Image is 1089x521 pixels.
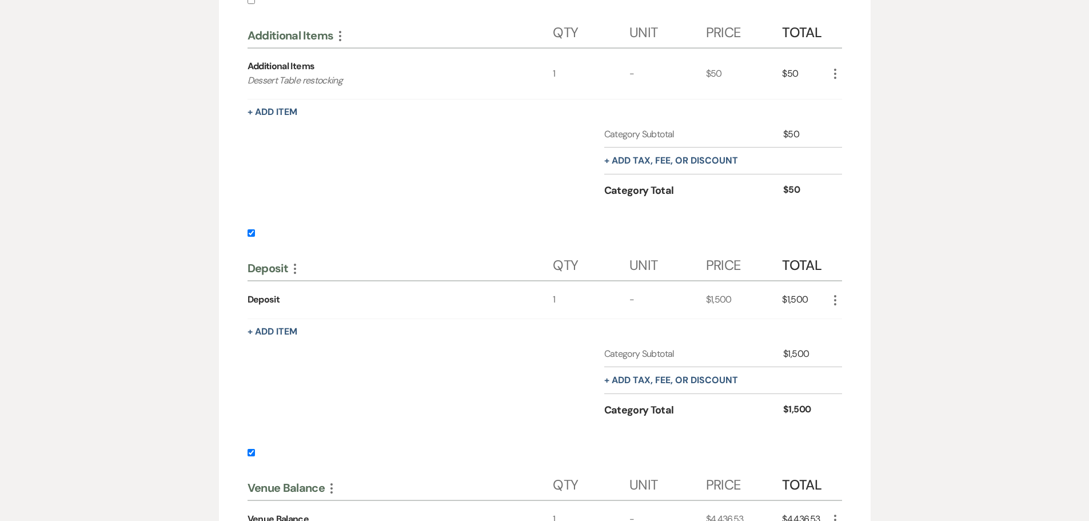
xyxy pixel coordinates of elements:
[706,466,783,500] div: Price
[248,28,553,43] div: Additional Items
[248,108,297,117] button: + Add Item
[604,156,738,165] button: + Add tax, fee, or discount
[629,49,706,99] div: -
[248,73,522,88] p: Dessert Table restocking
[248,59,315,73] div: Additional Items
[553,49,629,99] div: 1
[706,281,783,319] div: $1,500
[706,246,783,280] div: Price
[629,281,706,319] div: -
[604,403,784,418] div: Category Total
[782,49,828,99] div: $50
[553,13,629,47] div: Qty
[248,480,553,495] div: Venue Balance
[604,347,784,361] div: Category Subtotal
[604,376,738,385] button: + Add tax, fee, or discount
[553,466,629,500] div: Qty
[248,327,297,336] button: + Add Item
[783,347,828,361] div: $1,500
[553,246,629,280] div: Qty
[706,13,783,47] div: Price
[629,13,706,47] div: Unit
[783,128,828,141] div: $50
[629,246,706,280] div: Unit
[782,246,828,280] div: Total
[782,281,828,319] div: $1,500
[783,183,828,198] div: $50
[604,183,784,198] div: Category Total
[783,403,828,418] div: $1,500
[604,128,784,141] div: Category Subtotal
[248,293,280,307] div: Deposit
[706,49,783,99] div: $50
[782,466,828,500] div: Total
[248,261,553,276] div: Deposit
[553,281,629,319] div: 1
[629,466,706,500] div: Unit
[782,13,828,47] div: Total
